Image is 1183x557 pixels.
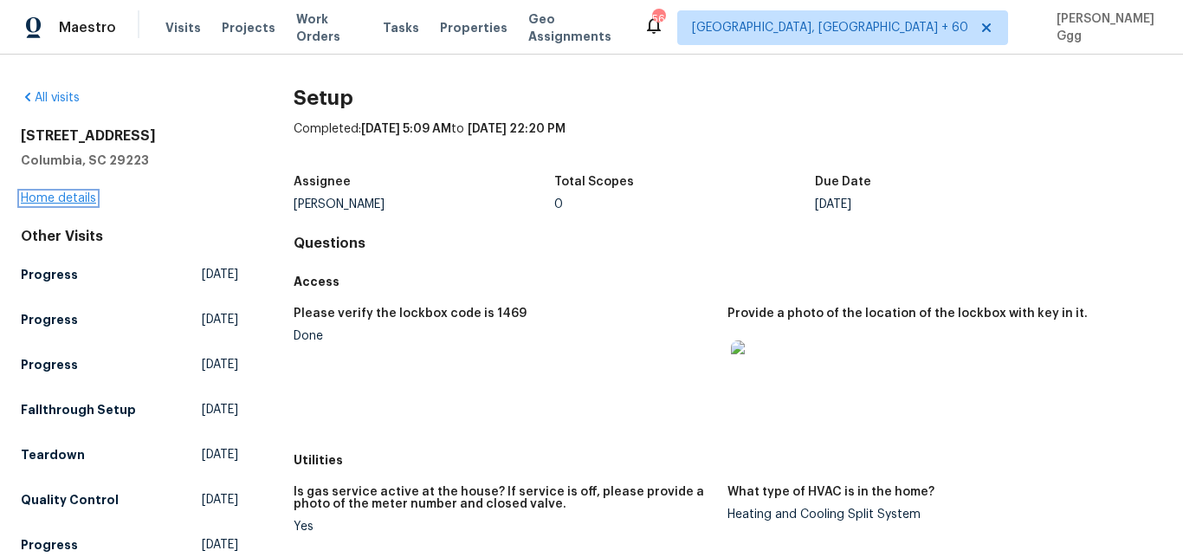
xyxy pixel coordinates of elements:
span: [DATE] [202,401,238,418]
h5: Progress [21,536,78,554]
a: Progress[DATE] [21,304,238,335]
h5: Teardown [21,446,85,463]
h5: Provide a photo of the location of the lockbox with key in it. [727,308,1088,320]
span: [DATE] 22:20 PM [468,123,566,135]
a: Home details [21,192,96,204]
div: Done [294,330,714,342]
span: [GEOGRAPHIC_DATA], [GEOGRAPHIC_DATA] + 60 [692,19,968,36]
h5: Utilities [294,451,1162,469]
a: Quality Control[DATE] [21,484,238,515]
span: Visits [165,19,201,36]
a: Progress[DATE] [21,349,238,380]
h5: Assignee [294,176,351,188]
h5: Due Date [815,176,871,188]
a: Fallthrough Setup[DATE] [21,394,238,425]
div: 0 [554,198,815,210]
div: [DATE] [815,198,1076,210]
h5: Fallthrough Setup [21,401,136,418]
div: Yes [294,521,714,533]
h2: Setup [294,89,1162,107]
span: [DATE] [202,356,238,373]
h5: Access [294,273,1162,290]
div: Other Visits [21,228,238,245]
span: Tasks [383,22,419,34]
div: [PERSON_NAME] [294,198,554,210]
h5: Is gas service active at the house? If service is off, please provide a photo of the meter number... [294,486,714,510]
span: [PERSON_NAME] Ggg [1050,10,1157,45]
span: Maestro [59,19,116,36]
h2: [STREET_ADDRESS] [21,127,238,145]
div: 569 [652,10,664,28]
h5: Columbia, SC 29223 [21,152,238,169]
span: Properties [440,19,507,36]
a: Teardown[DATE] [21,439,238,470]
span: Geo Assignments [528,10,623,45]
h5: Quality Control [21,491,119,508]
span: [DATE] [202,311,238,328]
div: Completed: to [294,120,1162,165]
a: Progress[DATE] [21,259,238,290]
span: [DATE] [202,491,238,508]
h5: Progress [21,311,78,328]
h5: What type of HVAC is in the home? [727,486,934,498]
span: [DATE] 5:09 AM [361,123,451,135]
span: [DATE] [202,266,238,283]
h5: Progress [21,356,78,373]
h5: Total Scopes [554,176,634,188]
span: Projects [222,19,275,36]
div: Heating and Cooling Split System [727,508,1148,521]
span: [DATE] [202,446,238,463]
h4: Questions [294,235,1162,252]
span: Work Orders [296,10,362,45]
h5: Please verify the lockbox code is 1469 [294,308,527,320]
a: All visits [21,92,80,104]
h5: Progress [21,266,78,283]
span: [DATE] [202,536,238,554]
